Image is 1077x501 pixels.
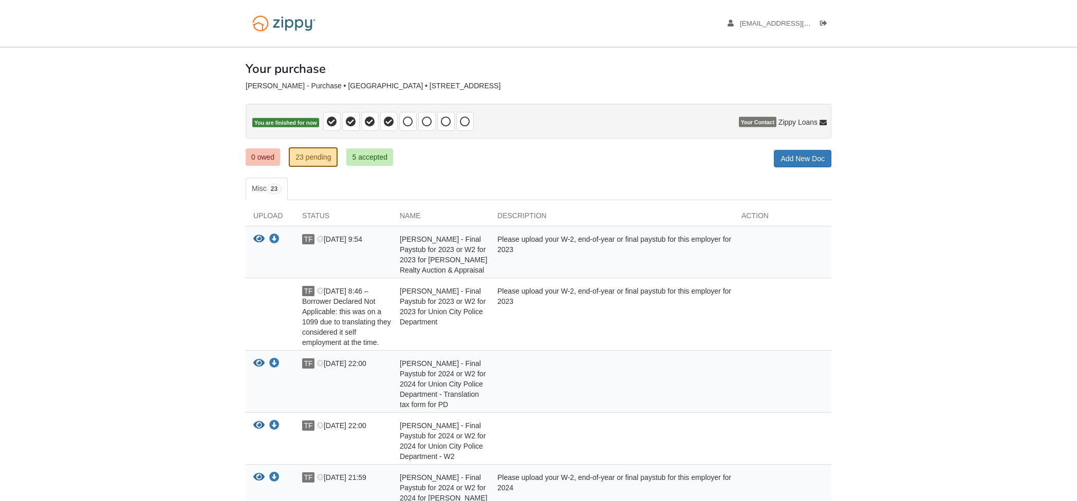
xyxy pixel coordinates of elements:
[302,234,314,244] span: TF
[267,184,282,194] span: 23
[302,358,314,369] span: TF
[317,359,366,368] span: [DATE] 22:00
[269,360,280,368] a: Download Tosha Funes - Final Paystub for 2024 or W2 for 2024 for Union City Police Department - T...
[252,118,319,128] span: You are finished for now
[490,234,734,275] div: Please upload your W-2, end-of-year or final paystub for this employer for 2023
[400,359,486,409] span: [PERSON_NAME] - Final Paystub for 2024 or W2 for 2024 for Union City Police Department - Translat...
[346,148,393,166] a: 5 accepted
[253,358,265,369] button: View Tosha Funes - Final Paystub for 2024 or W2 for 2024 for Union City Police Department - Trans...
[269,474,280,482] a: Download Tosha Funes - Final Paystub for 2024 or W2 for 2024 for Tarter Realty Auction & Appraisal
[400,235,487,274] span: [PERSON_NAME] - Final Paystub for 2023 or W2 for 2023 for [PERSON_NAME] Realty Auction & Appraisal
[302,286,314,296] span: TF
[269,422,280,430] a: Download Tosha Funes - Final Paystub for 2024 or W2 for 2024 for Union City Police Department - W2
[490,286,734,348] div: Please upload your W-2, end-of-year or final paystub for this employer for 2023
[246,210,294,226] div: Upload
[246,178,288,200] a: Misc
[302,472,314,483] span: TF
[246,62,326,75] h1: Your purchase
[253,420,265,431] button: View Tosha Funes - Final Paystub for 2024 or W2 for 2024 for Union City Police Department - W2
[269,236,280,244] a: Download Tosha Funes - Final Paystub for 2023 or W2 for 2023 for Tarter Realty Auction & Appraisal
[490,210,734,226] div: Description
[317,473,366,481] span: [DATE] 21:59
[740,20,858,27] span: toshafunes@gmail.com
[400,421,486,460] span: [PERSON_NAME] - Final Paystub for 2024 or W2 for 2024 for Union City Police Department - W2
[253,472,265,483] button: View Tosha Funes - Final Paystub for 2024 or W2 for 2024 for Tarter Realty Auction & Appraisal
[317,235,362,243] span: [DATE] 9:54
[400,287,486,326] span: [PERSON_NAME] - Final Paystub for 2023 or W2 for 2023 for Union City Police Department
[253,234,265,245] button: View Tosha Funes - Final Paystub for 2023 or W2 for 2023 for Tarter Realty Auction & Appraisal
[317,421,366,430] span: [DATE] 22:00
[294,210,392,226] div: Status
[246,82,831,90] div: [PERSON_NAME] - Purchase • [GEOGRAPHIC_DATA] • [STREET_ADDRESS]
[734,210,831,226] div: Action
[246,148,280,166] a: 0 owed
[774,150,831,167] a: Add New Doc
[246,10,322,36] img: Logo
[302,287,391,346] span: [DATE] 8:46 – Borrower Declared Not Applicable: this was on a 1099 due to translating they consid...
[778,117,818,127] span: Zippy Loans
[289,147,338,167] a: 23 pending
[302,420,314,431] span: TF
[820,20,831,30] a: Log out
[728,20,858,30] a: edit profile
[392,210,490,226] div: Name
[739,117,776,127] span: Your Contact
